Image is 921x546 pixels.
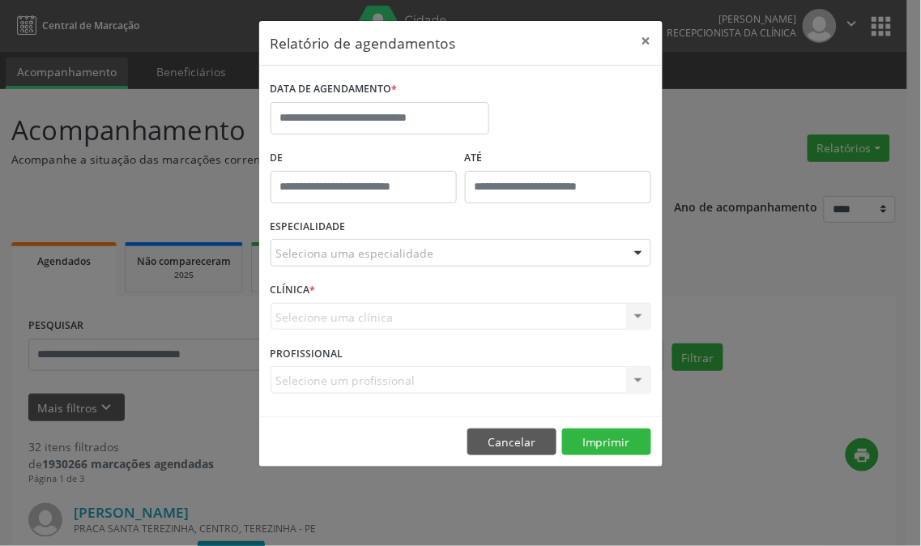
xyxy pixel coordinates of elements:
label: CLÍNICA [271,278,316,303]
label: PROFISSIONAL [271,341,343,366]
button: Close [630,21,663,61]
span: Seleciona uma especialidade [276,245,434,262]
label: DATA DE AGENDAMENTO [271,77,398,102]
label: De [271,146,457,171]
h5: Relatório de agendamentos [271,32,456,53]
label: ESPECIALIDADE [271,215,346,240]
label: ATÉ [465,146,651,171]
button: Cancelar [467,429,556,456]
button: Imprimir [562,429,651,456]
